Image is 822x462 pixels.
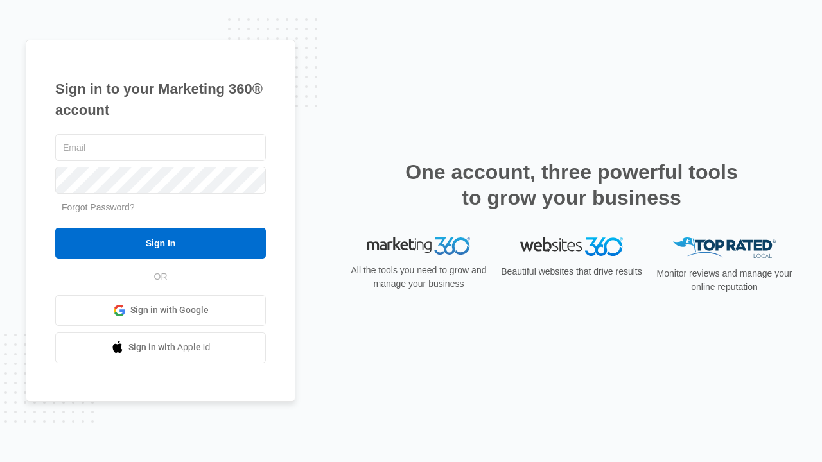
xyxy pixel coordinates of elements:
[55,332,266,363] a: Sign in with Apple Id
[520,237,623,256] img: Websites 360
[62,202,135,212] a: Forgot Password?
[652,267,796,294] p: Monitor reviews and manage your online reputation
[145,270,177,284] span: OR
[55,295,266,326] a: Sign in with Google
[55,228,266,259] input: Sign In
[401,159,742,210] h2: One account, three powerful tools to grow your business
[130,304,209,317] span: Sign in with Google
[500,265,643,278] p: Beautiful websites that drive results
[55,134,266,161] input: Email
[367,237,470,255] img: Marketing 360
[55,78,266,121] h1: Sign in to your Marketing 360® account
[673,237,776,259] img: Top Rated Local
[347,264,491,291] p: All the tools you need to grow and manage your business
[128,341,211,354] span: Sign in with Apple Id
